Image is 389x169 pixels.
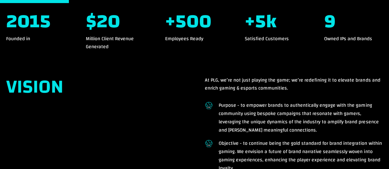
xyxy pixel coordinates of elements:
p: Founded in [6,35,65,43]
span: $ [85,4,96,39]
p: Million Client Revenue Generated [85,35,144,51]
p: Employees Ready [165,35,224,43]
iframe: Chat Widget [358,140,389,169]
p: Owned IPs and Brands [324,35,383,43]
span: 20 [96,4,120,39]
span: + [244,4,255,39]
p: Satisfied Customers [244,35,303,43]
span: 500 [175,4,212,39]
span: + [165,4,175,39]
span: 2015 [6,4,51,39]
span: 9 [324,4,335,39]
span: Purpose - to empower brands to authentically engage with the gaming community using bespoke campa... [213,101,383,135]
strong: Vision [6,69,63,104]
span: k [266,4,276,39]
div: At PLG, we’re not just playing the game; we’re redefining it to elevate brands and enrich gaming ... [205,76,383,92]
span: 5 [255,4,266,39]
